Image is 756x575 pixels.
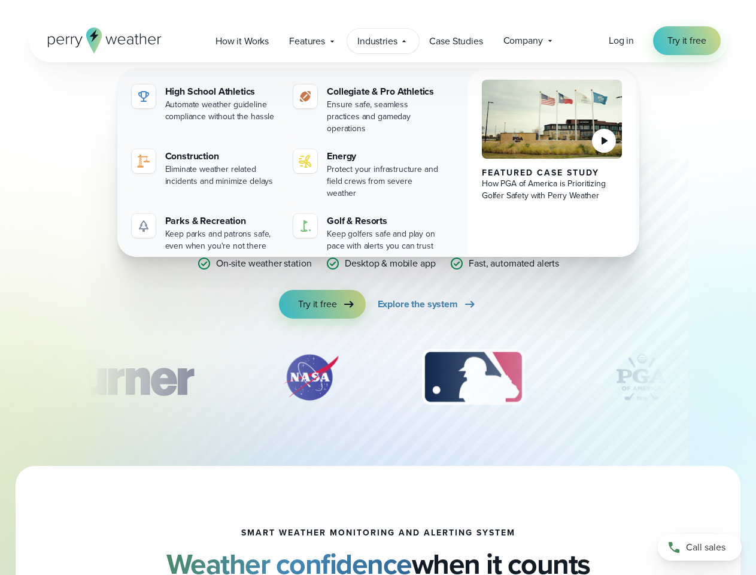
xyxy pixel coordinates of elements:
a: Call sales [658,534,742,561]
span: Log in [609,34,634,47]
div: Parks & Recreation [165,214,280,228]
span: Case Studies [429,34,482,49]
img: golf-iconV2.svg [298,219,312,233]
a: Golf & Resorts Keep golfers safe and play on pace with alerts you can trust [289,209,446,257]
div: Keep golfers safe and play on pace with alerts you can trust [327,228,441,252]
div: 2 of 12 [269,347,353,407]
div: Collegiate & Pro Athletics [327,84,441,99]
div: Eliminate weather related incidents and minimize delays [165,164,280,187]
img: Turner-Construction_1.svg [41,347,211,407]
a: Energy Protect your infrastructure and field crews from severe weather [289,144,446,204]
div: Automate weather guideline compliance without the hassle [165,99,280,123]
span: Features [289,34,325,49]
img: noun-crane-7630938-1@2x.svg [136,154,151,168]
p: Desktop & mobile app [345,256,435,271]
img: PGA of America, Frisco Campus [482,80,623,159]
a: Collegiate & Pro Athletics Ensure safe, seamless practices and gameday operations [289,80,446,140]
div: Golf & Resorts [327,214,441,228]
h1: smart weather monitoring and alerting system [241,528,515,538]
img: MLB.svg [410,347,536,407]
div: Ensure safe, seamless practices and gameday operations [327,99,441,135]
a: Parks & Recreation Keep parks and patrons safe, even when you're not there [127,209,284,257]
a: Try it free [279,290,365,319]
a: Construction Eliminate weather related incidents and minimize delays [127,144,284,192]
div: Protect your infrastructure and field crews from severe weather [327,164,441,199]
div: Construction [165,149,280,164]
span: Explore the system [378,297,458,311]
a: Try it free [653,26,720,55]
a: Case Studies [419,29,493,53]
span: How it Works [215,34,269,49]
p: Fast, automated alerts [469,256,559,271]
div: slideshow [89,347,668,413]
div: 4 of 12 [594,347,690,407]
img: energy-icon@2x-1.svg [298,154,312,168]
span: Try it free [298,297,336,311]
a: High School Athletics Automate weather guideline compliance without the hassle [127,80,284,128]
div: 1 of 12 [41,347,211,407]
div: How PGA of America is Prioritizing Golfer Safety with Perry Weather [482,178,623,202]
img: PGA.svg [594,347,690,407]
div: High School Athletics [165,84,280,99]
div: Featured Case Study [482,168,623,178]
span: Try it free [667,34,706,48]
a: How it Works [205,29,279,53]
div: Energy [327,149,441,164]
p: On-site weather station [216,256,312,271]
div: Keep parks and patrons safe, even when you're not there [165,228,280,252]
a: Explore the system [378,290,477,319]
img: parks-icon-grey.svg [136,219,151,233]
div: 3 of 12 [410,347,536,407]
img: highschool-icon.svg [136,89,151,104]
a: Log in [609,34,634,48]
img: proathletics-icon@2x-1.svg [298,89,312,104]
img: NASA.svg [269,347,353,407]
span: Company [503,34,543,48]
a: PGA of America, Frisco Campus Featured Case Study How PGA of America is Prioritizing Golfer Safet... [467,70,637,267]
span: Call sales [686,540,725,555]
span: Industries [357,34,397,49]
